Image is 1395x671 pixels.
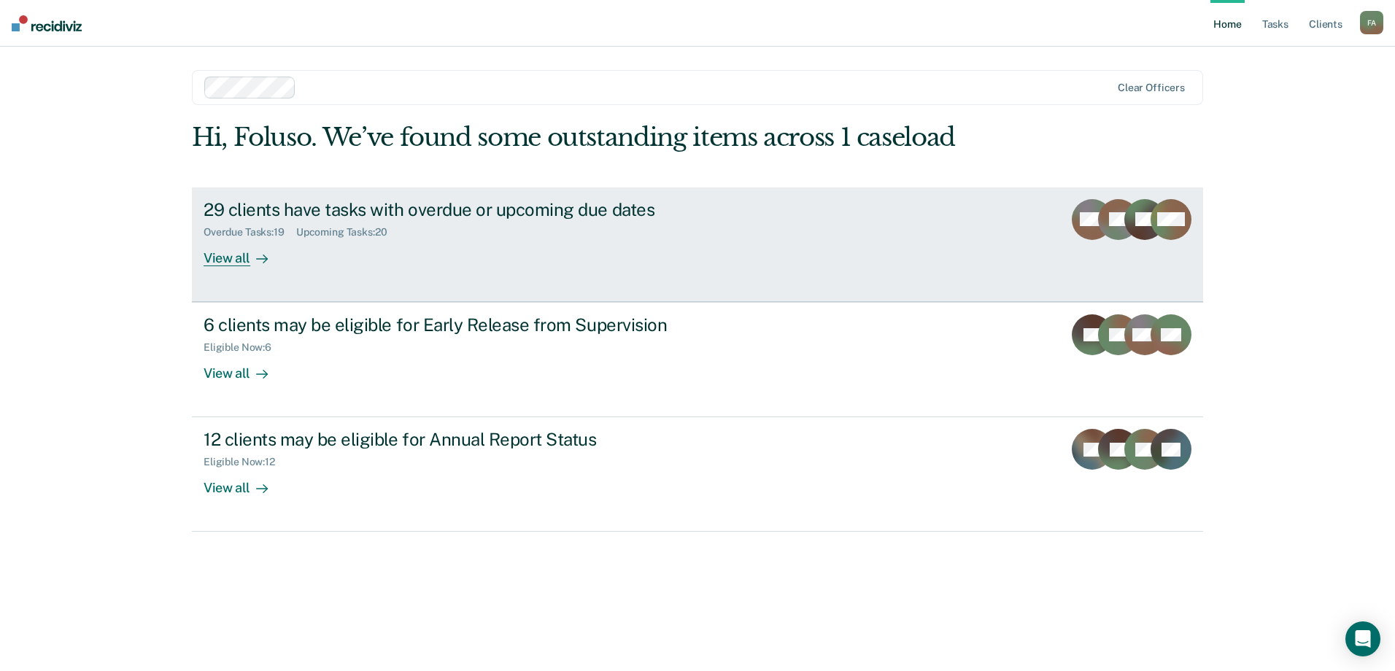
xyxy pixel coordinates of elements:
[204,199,716,220] div: 29 clients have tasks with overdue or upcoming due dates
[192,302,1203,417] a: 6 clients may be eligible for Early Release from SupervisionEligible Now:6View all
[204,354,285,382] div: View all
[1118,82,1185,94] div: Clear officers
[204,468,285,497] div: View all
[204,456,287,468] div: Eligible Now : 12
[204,341,283,354] div: Eligible Now : 6
[1345,621,1380,656] div: Open Intercom Messenger
[296,226,399,238] div: Upcoming Tasks : 20
[1360,11,1383,34] div: F A
[192,123,1001,152] div: Hi, Foluso. We’ve found some outstanding items across 1 caseload
[192,187,1203,302] a: 29 clients have tasks with overdue or upcoming due datesOverdue Tasks:19Upcoming Tasks:20View all
[204,226,296,238] div: Overdue Tasks : 19
[204,429,716,450] div: 12 clients may be eligible for Annual Report Status
[204,238,285,266] div: View all
[1360,11,1383,34] button: FA
[204,314,716,335] div: 6 clients may be eligible for Early Release from Supervision
[12,15,82,31] img: Recidiviz
[192,417,1203,532] a: 12 clients may be eligible for Annual Report StatusEligible Now:12View all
